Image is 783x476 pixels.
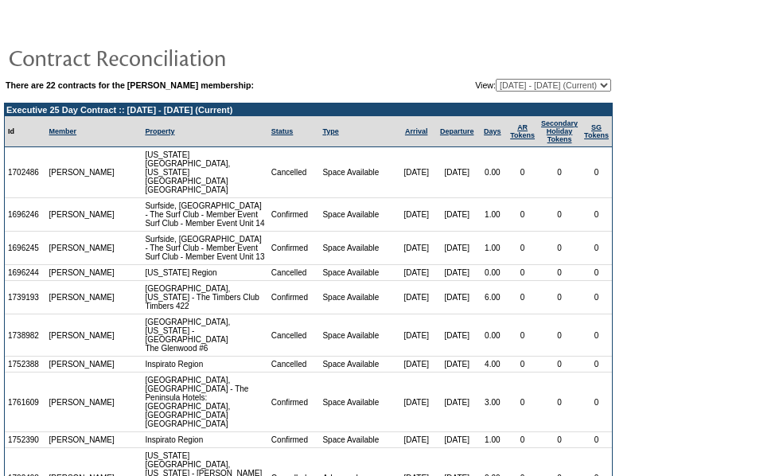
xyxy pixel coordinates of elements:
[5,265,46,281] td: 1696244
[5,314,46,357] td: 1738982
[319,265,396,281] td: Space Available
[396,314,435,357] td: [DATE]
[478,357,508,373] td: 4.00
[319,198,396,232] td: Space Available
[6,80,254,90] b: There are 22 contracts for the [PERSON_NAME] membership:
[319,357,396,373] td: Space Available
[396,281,435,314] td: [DATE]
[478,281,508,314] td: 6.00
[484,127,501,135] a: Days
[5,232,46,265] td: 1696245
[319,147,396,198] td: Space Available
[510,123,535,139] a: ARTokens
[142,147,267,198] td: [US_STATE][GEOGRAPHIC_DATA], [US_STATE][GEOGRAPHIC_DATA] [GEOGRAPHIC_DATA]
[436,232,478,265] td: [DATE]
[538,265,581,281] td: 0
[478,265,508,281] td: 0.00
[268,432,320,448] td: Confirmed
[49,127,77,135] a: Member
[507,432,538,448] td: 0
[46,373,119,432] td: [PERSON_NAME]
[268,147,320,198] td: Cancelled
[46,281,119,314] td: [PERSON_NAME]
[396,265,435,281] td: [DATE]
[436,314,478,357] td: [DATE]
[541,119,578,143] a: Secondary HolidayTokens
[145,127,174,135] a: Property
[440,127,474,135] a: Departure
[5,116,46,147] td: Id
[478,314,508,357] td: 0.00
[478,232,508,265] td: 1.00
[396,232,435,265] td: [DATE]
[538,373,581,432] td: 0
[268,232,320,265] td: Confirmed
[46,198,119,232] td: [PERSON_NAME]
[436,432,478,448] td: [DATE]
[581,198,612,232] td: 0
[142,198,267,232] td: Surfside, [GEOGRAPHIC_DATA] - The Surf Club - Member Event Surf Club - Member Event Unit 14
[436,147,478,198] td: [DATE]
[142,232,267,265] td: Surfside, [GEOGRAPHIC_DATA] - The Surf Club - Member Event Surf Club - Member Event Unit 13
[581,357,612,373] td: 0
[581,232,612,265] td: 0
[507,198,538,232] td: 0
[46,147,119,198] td: [PERSON_NAME]
[507,265,538,281] td: 0
[5,147,46,198] td: 1702486
[46,265,119,281] td: [PERSON_NAME]
[142,281,267,314] td: [GEOGRAPHIC_DATA], [US_STATE] - The Timbers Club Timbers 422
[396,432,435,448] td: [DATE]
[319,232,396,265] td: Space Available
[142,314,267,357] td: [GEOGRAPHIC_DATA], [US_STATE] - [GEOGRAPHIC_DATA] The Glenwood #6
[319,373,396,432] td: Space Available
[268,357,320,373] td: Cancelled
[436,265,478,281] td: [DATE]
[507,373,538,432] td: 0
[319,281,396,314] td: Space Available
[538,198,581,232] td: 0
[46,357,119,373] td: [PERSON_NAME]
[538,357,581,373] td: 0
[581,265,612,281] td: 0
[268,198,320,232] td: Confirmed
[396,147,435,198] td: [DATE]
[319,314,396,357] td: Space Available
[436,198,478,232] td: [DATE]
[581,281,612,314] td: 0
[405,127,428,135] a: Arrival
[46,232,119,265] td: [PERSON_NAME]
[322,127,338,135] a: Type
[581,147,612,198] td: 0
[436,357,478,373] td: [DATE]
[396,373,435,432] td: [DATE]
[478,198,508,232] td: 1.00
[271,127,294,135] a: Status
[142,357,267,373] td: Inspirato Region
[507,232,538,265] td: 0
[268,314,320,357] td: Cancelled
[397,79,611,92] td: View:
[436,281,478,314] td: [DATE]
[538,147,581,198] td: 0
[268,281,320,314] td: Confirmed
[5,103,612,116] td: Executive 25 Day Contract :: [DATE] - [DATE] (Current)
[396,198,435,232] td: [DATE]
[268,265,320,281] td: Cancelled
[436,373,478,432] td: [DATE]
[538,281,581,314] td: 0
[46,314,119,357] td: [PERSON_NAME]
[581,432,612,448] td: 0
[142,432,267,448] td: Inspirato Region
[8,41,326,73] img: pgTtlContractReconciliation.gif
[478,373,508,432] td: 3.00
[142,265,267,281] td: [US_STATE] Region
[142,373,267,432] td: [GEOGRAPHIC_DATA], [GEOGRAPHIC_DATA] - The Peninsula Hotels: [GEOGRAPHIC_DATA], [GEOGRAPHIC_DATA]...
[46,432,119,448] td: [PERSON_NAME]
[538,432,581,448] td: 0
[478,147,508,198] td: 0.00
[538,232,581,265] td: 0
[538,314,581,357] td: 0
[507,357,538,373] td: 0
[319,432,396,448] td: Space Available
